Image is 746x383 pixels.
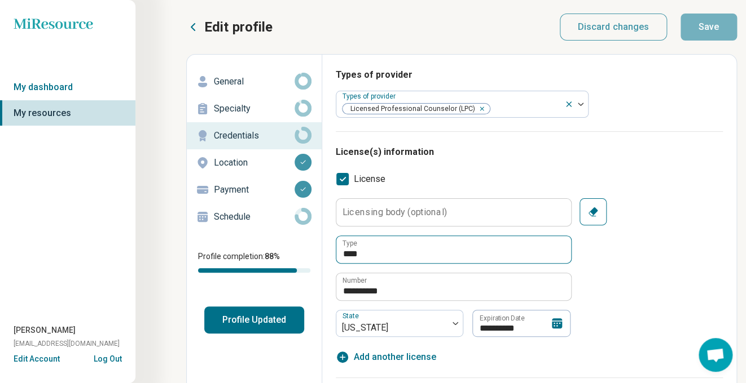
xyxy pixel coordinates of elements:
p: Credentials [214,129,295,142]
span: Add another license [354,350,436,364]
button: Profile Updated [204,306,304,333]
label: Number [343,277,367,284]
div: Profile completion: [187,244,322,279]
p: Schedule [214,210,295,224]
input: credential.licenses.0.name [336,236,571,263]
button: Add another license [336,350,436,364]
label: Licensing body (optional) [343,207,447,216]
span: License [354,172,385,186]
label: Type [343,240,357,247]
span: Licensed Professional Counselor (LPC) [343,104,479,114]
button: Edit profile [186,18,273,36]
div: Profile completion [198,268,310,273]
p: General [214,75,295,88]
label: State [343,311,361,319]
a: General [187,68,322,95]
a: Credentials [187,122,322,149]
h3: Types of provider [336,68,723,82]
p: Specialty [214,102,295,115]
button: Edit Account [14,353,60,365]
span: [PERSON_NAME] [14,324,76,336]
div: Open chat [699,338,732,372]
label: Types of provider [343,92,398,100]
h3: License(s) information [336,145,723,159]
button: Discard changes [560,14,668,41]
p: Location [214,156,295,170]
a: Payment [187,176,322,203]
a: Location [187,149,322,176]
button: Save [681,14,737,41]
button: Log Out [94,353,122,362]
span: 88 % [265,252,280,261]
p: Edit profile [204,18,273,36]
a: Specialty [187,95,322,122]
span: [EMAIL_ADDRESS][DOMAIN_NAME] [14,339,120,349]
a: Schedule [187,203,322,230]
p: Payment [214,183,295,197]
